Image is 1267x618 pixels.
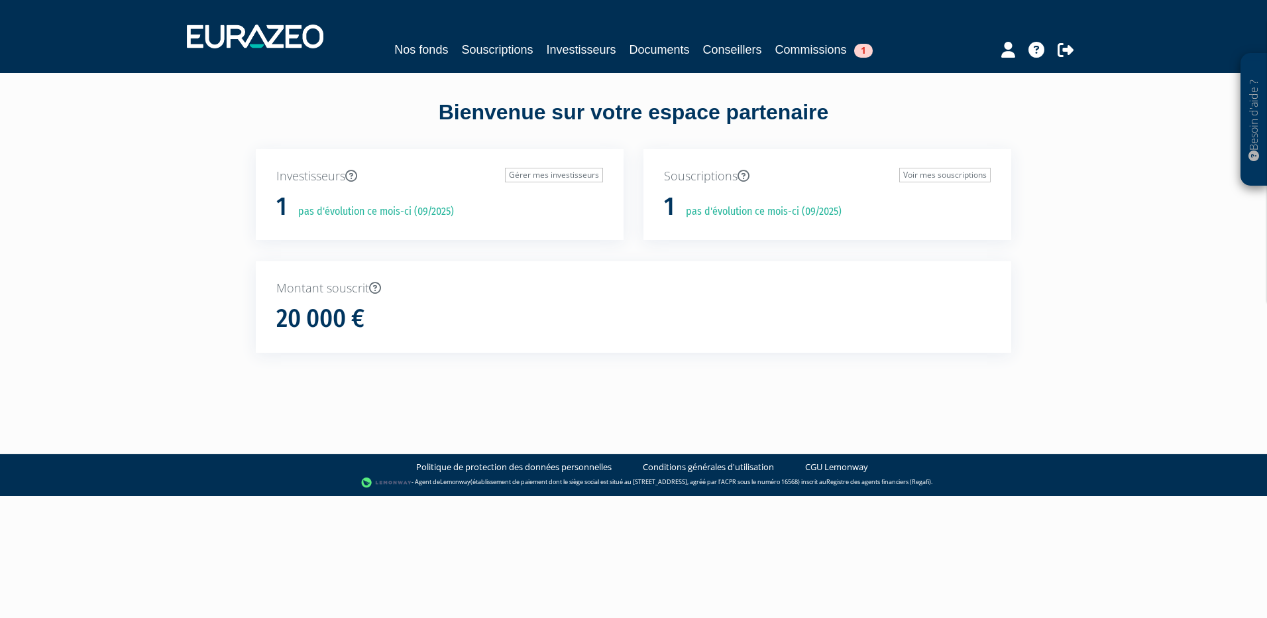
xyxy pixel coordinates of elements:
[276,305,364,333] h1: 20 000 €
[416,461,612,473] a: Politique de protection des données personnelles
[775,40,873,59] a: Commissions1
[187,25,323,48] img: 1732889491-logotype_eurazeo_blanc_rvb.png
[664,168,991,185] p: Souscriptions
[276,168,603,185] p: Investisseurs
[630,40,690,59] a: Documents
[899,168,991,182] a: Voir mes souscriptions
[13,476,1254,489] div: - Agent de (établissement de paiement dont le siège social est situé au [STREET_ADDRESS], agréé p...
[289,204,454,219] p: pas d'évolution ce mois-ci (09/2025)
[546,40,616,59] a: Investisseurs
[505,168,603,182] a: Gérer mes investisseurs
[361,476,412,489] img: logo-lemonway.png
[276,193,287,221] h1: 1
[1246,60,1262,180] p: Besoin d'aide ?
[440,477,470,486] a: Lemonway
[854,44,873,58] span: 1
[461,40,533,59] a: Souscriptions
[246,97,1021,149] div: Bienvenue sur votre espace partenaire
[677,204,842,219] p: pas d'évolution ce mois-ci (09/2025)
[276,280,991,297] p: Montant souscrit
[643,461,774,473] a: Conditions générales d'utilisation
[664,193,675,221] h1: 1
[826,477,931,486] a: Registre des agents financiers (Regafi)
[703,40,762,59] a: Conseillers
[394,40,448,59] a: Nos fonds
[805,461,868,473] a: CGU Lemonway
